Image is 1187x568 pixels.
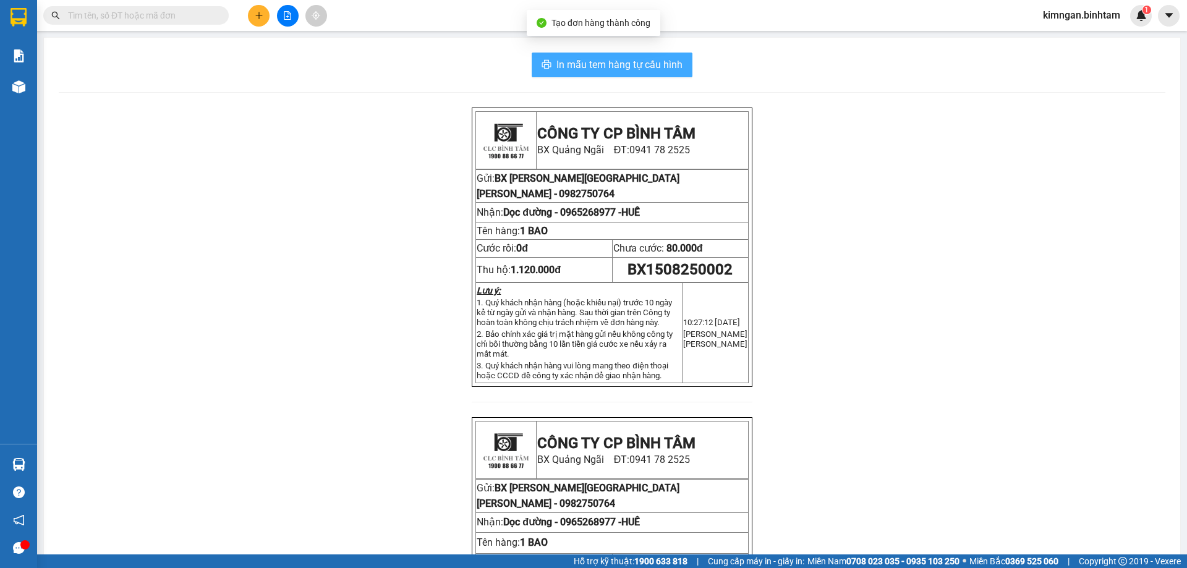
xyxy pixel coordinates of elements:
span: question-circle [13,486,25,498]
span: plus [255,11,263,20]
span: kimngan.binhtam [1033,7,1130,23]
span: 1 BAO [520,536,548,548]
span: [PERSON_NAME] [PERSON_NAME] [683,329,747,349]
strong: 0708 023 035 - 0935 103 250 [846,556,959,566]
span: Thu hộ: [477,264,561,276]
span: 0965268977 - [560,206,621,218]
span: BX Quảng Ngãi ĐT: [537,144,691,156]
span: 3. Quý khách nhận hàng vui lòng mang theo điện thoại hoặc CCCD đề công ty xác nhận để giao nhận h... [477,361,668,380]
span: Cước rồi: [477,242,528,254]
img: logo [478,112,534,168]
span: caret-down [1164,10,1175,21]
span: message [13,542,25,554]
span: 1 BAO [520,225,548,237]
span: aim [312,11,320,20]
span: Gửi: [477,482,679,509]
button: printerIn mẫu tem hàng tự cấu hình [532,53,692,77]
sup: 1 [1142,6,1151,14]
span: 1 [1144,6,1149,14]
button: file-add [277,5,299,27]
span: Dọc đường - [503,516,640,528]
span: 2. Bảo chính xác giá trị mặt hàng gửi nếu không công ty chỉ bồi thường bằng 10 lần tiền giá cước ... [477,329,673,358]
img: solution-icon [12,49,25,62]
span: Hỗ trợ kỹ thuật: [574,554,687,568]
span: printer [542,59,551,71]
button: aim [305,5,327,27]
strong: CÔNG TY CP BÌNH TÂM [537,434,696,452]
span: ⚪️ [963,559,966,564]
span: file-add [283,11,292,20]
span: Gửi: [477,172,495,184]
span: 1. Quý khách nhận hàng (hoặc khiếu nại) trước 10 ngày kể từ ngày gửi và nhận hàng. Sau thời gian ... [477,298,672,327]
strong: 1.120.000đ [511,264,561,276]
span: HUẾ [621,206,640,218]
span: 0941 78 2525 [629,144,690,156]
span: BX [PERSON_NAME][GEOGRAPHIC_DATA][PERSON_NAME] - [477,482,679,509]
span: HUẾ [621,516,640,528]
span: | [697,554,699,568]
input: Tìm tên, số ĐT hoặc mã đơn [68,9,214,22]
span: Dọc đường - [503,206,621,218]
span: 0941 78 2525 [629,454,690,465]
span: search [51,11,60,20]
img: warehouse-icon [12,458,25,471]
span: Tạo đơn hàng thành công [551,18,650,28]
span: Nhận: [477,516,640,528]
span: Cung cấp máy in - giấy in: [708,554,804,568]
strong: CÔNG TY CP BÌNH TÂM [537,125,696,142]
span: check-circle [537,18,547,28]
button: plus [248,5,270,27]
span: 10:27:12 [DATE] [683,318,740,327]
span: | [1068,554,1070,568]
span: notification [13,514,25,526]
img: logo-vxr [11,8,27,27]
span: Miền Nam [807,554,959,568]
span: 80.000đ [666,242,703,254]
button: caret-down [1158,5,1180,27]
span: BX [PERSON_NAME][GEOGRAPHIC_DATA][PERSON_NAME] - [477,172,679,200]
span: Tên hàng: [477,225,548,237]
span: 0982750764 [559,498,615,509]
img: warehouse-icon [12,80,25,93]
span: BX1508250002 [628,261,733,278]
span: Miền Bắc [969,554,1058,568]
img: logo [478,422,534,478]
span: Nhận: [477,206,621,218]
span: BX Quảng Ngãi ĐT: [537,454,691,465]
span: copyright [1118,557,1127,566]
span: 0982750764 [559,188,615,200]
strong: 0369 525 060 [1005,556,1058,566]
span: 0965268977 - [560,516,640,528]
img: icon-new-feature [1136,10,1147,21]
span: Tên hàng: [477,536,548,548]
strong: 1900 633 818 [634,556,687,566]
span: Chưa cước: [613,242,703,254]
span: In mẫu tem hàng tự cấu hình [556,57,683,72]
span: 0đ [516,242,528,254]
strong: Lưu ý: [477,286,501,295]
